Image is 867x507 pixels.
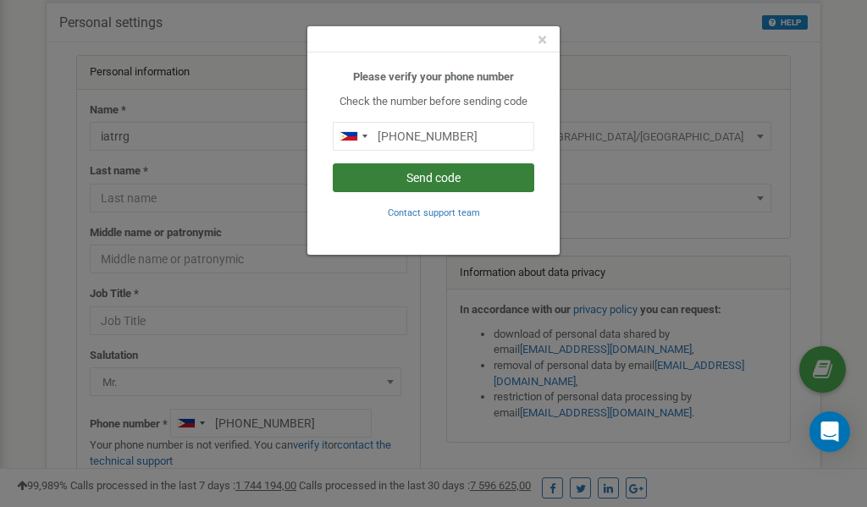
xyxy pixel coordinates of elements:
[538,31,547,49] button: Close
[353,70,514,83] b: Please verify your phone number
[333,94,534,110] p: Check the number before sending code
[388,206,480,218] a: Contact support team
[809,411,850,452] div: Open Intercom Messenger
[538,30,547,50] span: ×
[388,207,480,218] small: Contact support team
[333,163,534,192] button: Send code
[334,123,373,150] div: Telephone country code
[333,122,534,151] input: 0905 123 4567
